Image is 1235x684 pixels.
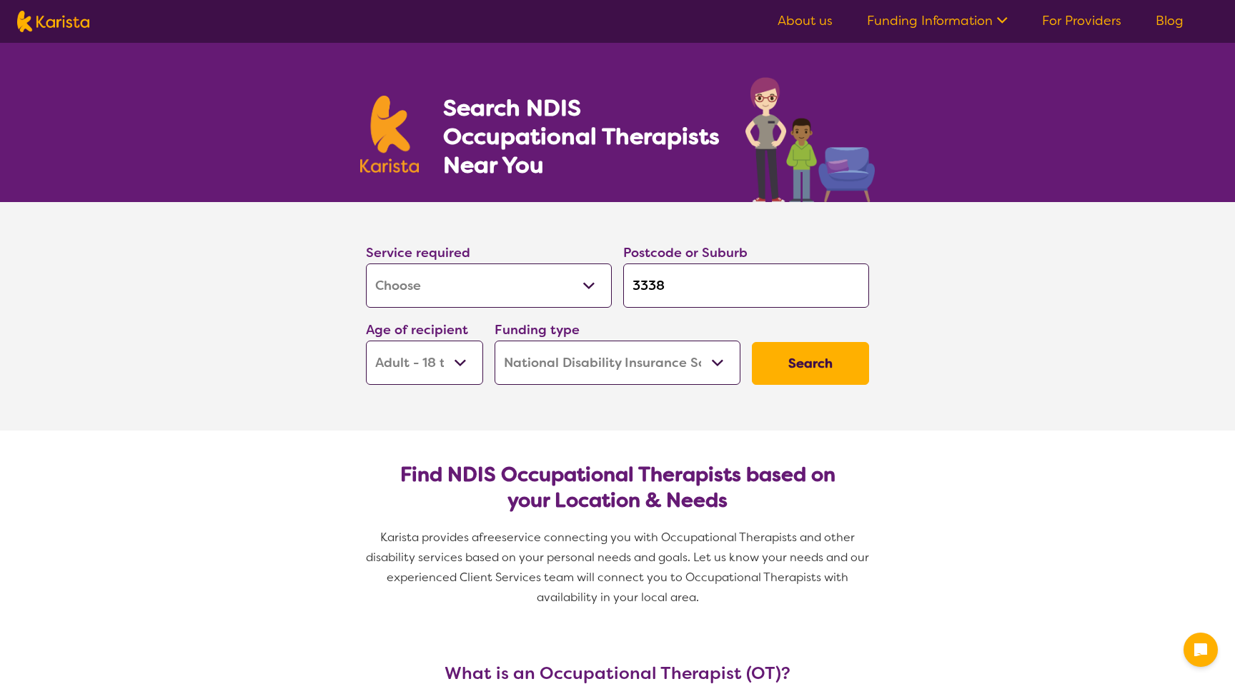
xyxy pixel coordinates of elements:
h2: Find NDIS Occupational Therapists based on your Location & Needs [377,462,858,513]
input: Type [623,263,869,308]
label: Postcode or Suburb [623,244,748,261]
span: service connecting you with Occupational Therapists and other disability services based on your p... [366,530,872,605]
img: occupational-therapy [745,77,875,202]
a: For Providers [1042,12,1121,29]
h3: What is an Occupational Therapist (OT)? [360,663,875,683]
button: Search [752,342,869,385]
img: Karista logo [360,96,419,173]
label: Age of recipient [366,321,468,338]
img: Karista logo [17,11,89,32]
span: Karista provides a [380,530,479,545]
a: Blog [1156,12,1184,29]
a: About us [778,12,833,29]
label: Funding type [495,321,580,338]
label: Service required [366,244,470,261]
a: Funding Information [867,12,1008,29]
h1: Search NDIS Occupational Therapists Near You [443,94,721,179]
span: free [479,530,502,545]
